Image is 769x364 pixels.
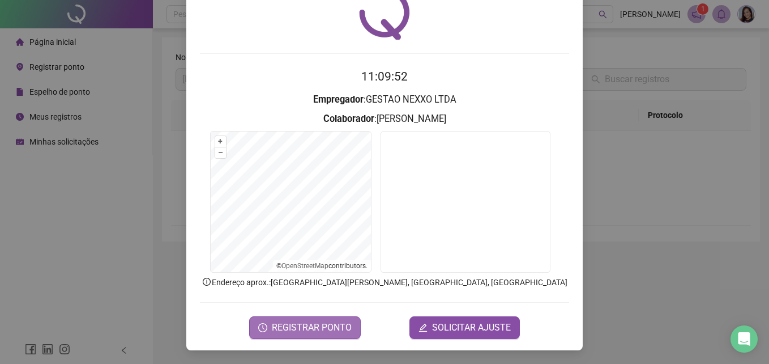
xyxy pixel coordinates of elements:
p: Endereço aprox. : [GEOGRAPHIC_DATA][PERSON_NAME], [GEOGRAPHIC_DATA], [GEOGRAPHIC_DATA] [200,276,569,289]
time: 11:09:52 [361,70,408,83]
button: REGISTRAR PONTO [249,316,361,339]
span: edit [418,323,428,332]
span: REGISTRAR PONTO [272,321,352,335]
span: SOLICITAR AJUSTE [432,321,511,335]
strong: Colaborador [323,113,374,124]
span: info-circle [202,277,212,287]
button: editSOLICITAR AJUSTE [409,316,520,339]
span: clock-circle [258,323,267,332]
div: Open Intercom Messenger [730,325,758,353]
li: © contributors. [276,262,368,270]
button: + [215,136,226,147]
h3: : GESTAO NEXXO LTDA [200,92,569,107]
a: OpenStreetMap [281,262,328,270]
button: – [215,147,226,158]
h3: : [PERSON_NAME] [200,112,569,126]
strong: Empregador [313,94,364,105]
